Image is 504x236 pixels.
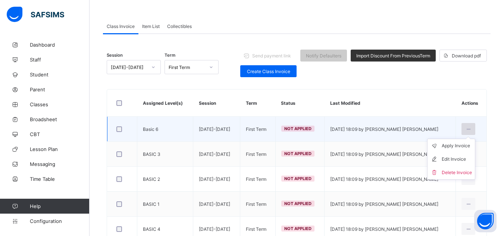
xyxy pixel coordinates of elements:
span: Broadsheet [30,116,90,122]
span: Not Applied [284,151,312,156]
td: [DATE]-[DATE] [193,192,240,217]
div: First Term [169,64,205,70]
span: Lesson Plan [30,146,90,152]
td: [DATE]-[DATE] [193,142,240,167]
span: Item List [142,23,160,29]
td: [DATE]-[DATE] [193,167,240,192]
span: Not Applied [284,226,312,231]
span: Notify Defaulters [306,53,341,59]
td: First Term [240,142,275,167]
span: Not Applied [284,176,312,181]
button: Open asap [474,210,497,232]
span: Time Table [30,176,90,182]
th: Actions [456,89,486,117]
div: Edit Invoice [442,155,472,163]
span: Messaging [30,161,90,167]
th: Last Modified [325,89,456,117]
span: Dashboard [30,42,90,48]
span: Not Applied [284,201,312,206]
td: BASIC 2 [137,167,193,192]
span: Help [30,203,89,209]
span: Term [165,53,175,58]
div: [DATE]-[DATE] [111,64,147,70]
td: First Term [240,192,275,217]
div: Delete Invoice [442,169,472,176]
th: Assigned Level(s) [137,89,193,117]
span: Import Discount From Previous Term [356,53,430,59]
span: CBT [30,131,90,137]
span: Send payment link [252,53,291,59]
span: Not Applied [284,126,312,131]
span: Collectibles [167,23,192,29]
span: Download pdf [452,53,481,59]
div: Apply Invoice [442,142,472,150]
span: Create Class Invoice [246,69,291,74]
td: [DATE] 18:09 by [PERSON_NAME] [PERSON_NAME] [325,192,456,217]
td: BASIC 3 [137,142,193,167]
span: Configuration [30,218,89,224]
th: Term [240,89,275,117]
span: Student [30,72,90,78]
td: First Term [240,117,275,142]
td: [DATE]-[DATE] [193,117,240,142]
td: First Term [240,167,275,192]
span: Class Invoice [107,23,135,29]
th: Status [275,89,325,117]
img: safsims [7,7,64,22]
td: [DATE] 18:09 by [PERSON_NAME] [PERSON_NAME] [325,142,456,167]
th: Session [193,89,240,117]
td: [DATE] 18:09 by [PERSON_NAME] [PERSON_NAME] [325,117,456,142]
span: Staff [30,57,90,63]
span: Classes [30,101,90,107]
span: Parent [30,86,90,92]
td: Basic 6 [137,117,193,142]
td: BASIC 1 [137,192,193,217]
td: [DATE] 18:09 by [PERSON_NAME] [PERSON_NAME] [325,167,456,192]
span: Session [107,53,123,58]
